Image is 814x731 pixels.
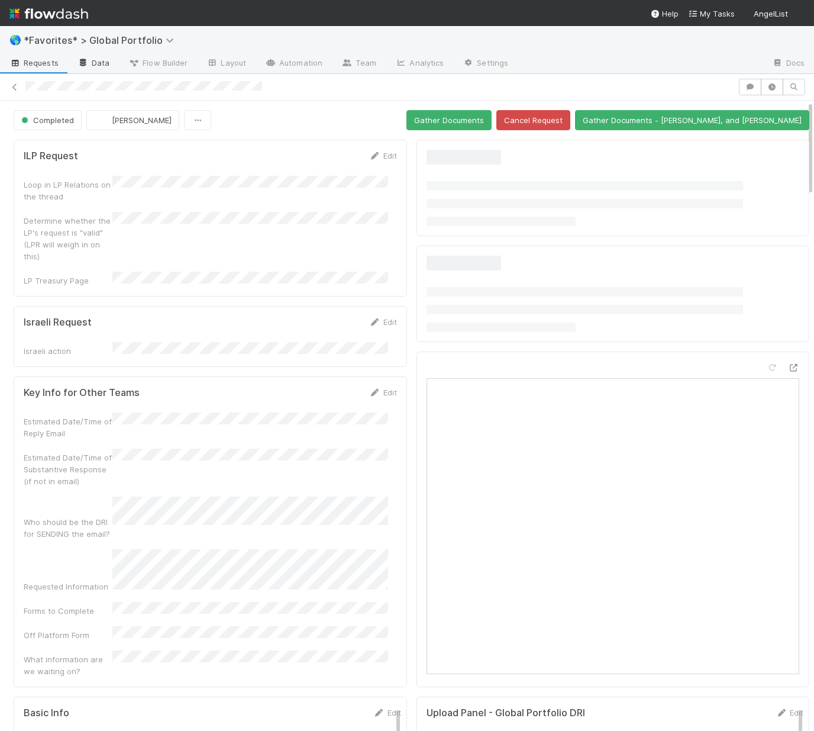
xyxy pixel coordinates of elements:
[24,34,180,46] span: *Favorites* > Global Portfolio
[373,708,401,717] a: Edit
[24,707,69,719] h5: Basic Info
[24,605,112,617] div: Forms to Complete
[776,708,803,717] a: Edit
[496,110,570,130] button: Cancel Request
[575,110,809,130] button: Gather Documents - [PERSON_NAME], and [PERSON_NAME]
[197,54,256,73] a: Layout
[96,114,108,126] img: avatar_5bf5c33b-3139-4939-a495-cbf9fc6ebf7e.png
[24,317,92,329] h5: Israeli Request
[24,275,112,286] div: LP Treasury Page
[128,57,188,69] span: Flow Builder
[688,9,735,18] span: My Tasks
[9,4,88,24] img: logo-inverted-e16ddd16eac7371096b0.svg
[24,516,112,540] div: Who should be the DRI for SENDING the email?
[9,35,21,45] span: 🌎
[754,9,788,18] span: AngelList
[24,150,78,162] h5: ILP Request
[427,707,585,719] h5: Upload Panel - Global Portfolio DRI
[24,345,112,357] div: Israeli action
[86,110,179,130] button: [PERSON_NAME]
[119,54,197,73] a: Flow Builder
[793,8,805,20] img: avatar_5bf5c33b-3139-4939-a495-cbf9fc6ebf7e.png
[24,452,112,487] div: Estimated Date/Time of Substantive Response (if not in email)
[112,115,172,125] span: [PERSON_NAME]
[386,54,453,73] a: Analytics
[9,57,59,69] span: Requests
[369,317,397,327] a: Edit
[332,54,386,73] a: Team
[256,54,332,73] a: Automation
[369,151,397,160] a: Edit
[688,8,735,20] a: My Tasks
[453,54,518,73] a: Settings
[650,8,679,20] div: Help
[14,110,82,130] button: Completed
[24,215,112,262] div: Determine whether the LP's request is "valid" (LPR will weigh in on this)
[369,388,397,397] a: Edit
[68,54,119,73] a: Data
[24,179,112,202] div: Loop in LP Relations on the thread
[24,653,112,677] div: What information are we waiting on?
[24,629,112,641] div: Off Platform Form
[24,581,112,592] div: Requested Information
[19,115,74,125] span: Completed
[406,110,492,130] button: Gather Documents
[24,387,140,399] h5: Key Info for Other Teams
[24,416,112,439] div: Estimated Date/Time of Reply Email
[763,54,814,73] a: Docs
